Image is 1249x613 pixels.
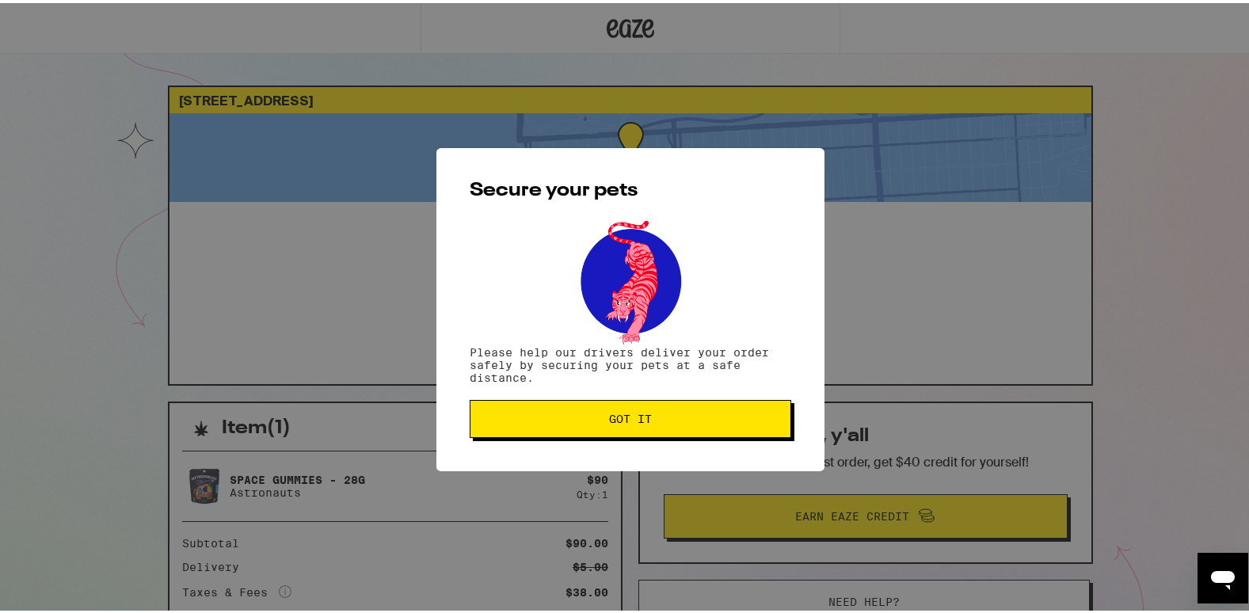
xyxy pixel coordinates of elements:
[470,178,791,197] h2: Secure your pets
[565,213,695,343] img: pets
[1198,550,1248,600] iframe: Button to launch messaging window
[609,410,652,421] span: Got it
[470,343,791,381] p: Please help our drivers deliver your order safely by securing your pets at a safe distance.
[470,397,791,435] button: Got it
